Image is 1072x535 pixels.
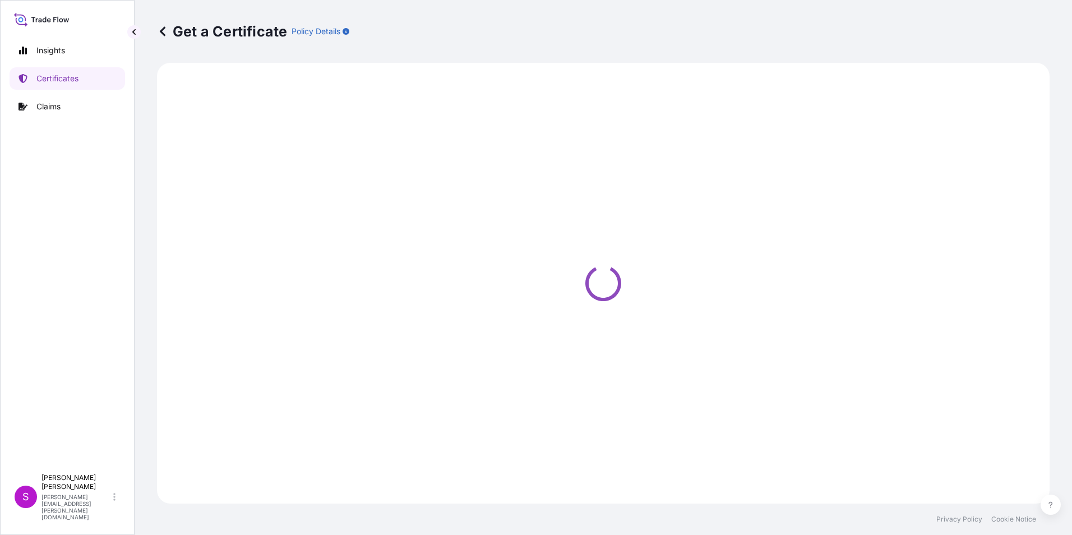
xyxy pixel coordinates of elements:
p: Policy Details [292,26,340,37]
p: Insights [36,45,65,56]
a: Insights [10,39,125,62]
p: Certificates [36,73,78,84]
p: Get a Certificate [157,22,287,40]
div: Loading [164,70,1043,497]
a: Claims [10,95,125,118]
span: S [22,491,29,502]
a: Certificates [10,67,125,90]
p: Claims [36,101,61,112]
p: [PERSON_NAME][EMAIL_ADDRESS][PERSON_NAME][DOMAIN_NAME] [41,494,111,520]
a: Cookie Notice [991,515,1036,524]
a: Privacy Policy [936,515,982,524]
p: [PERSON_NAME] [PERSON_NAME] [41,473,111,491]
